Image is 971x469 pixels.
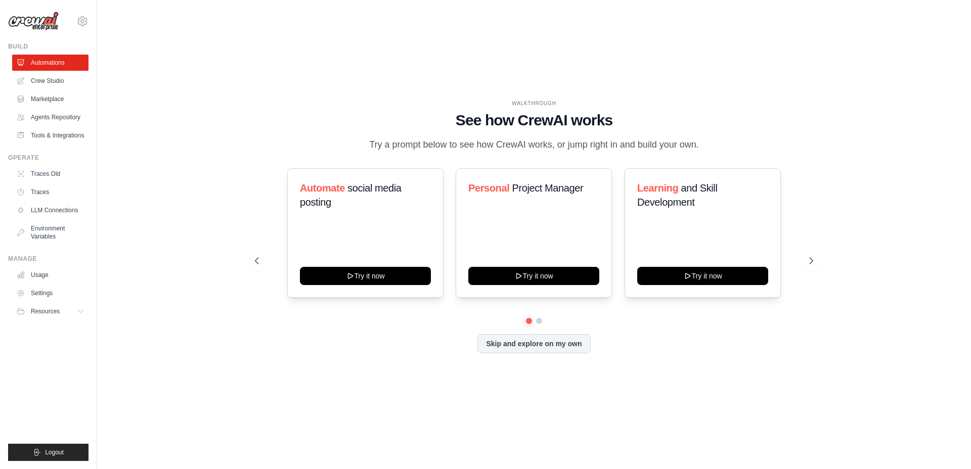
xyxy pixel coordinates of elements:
a: Automations [12,55,89,71]
a: Marketplace [12,91,89,107]
a: Crew Studio [12,73,89,89]
div: Manage [8,255,89,263]
a: Tools & Integrations [12,127,89,144]
span: Logout [45,448,64,456]
button: Try it now [300,267,431,285]
a: Usage [12,267,89,283]
div: WALKTHROUGH [255,100,813,107]
button: Resources [12,303,89,319]
a: Traces [12,184,89,200]
button: Try it now [468,267,599,285]
span: and Skill Development [637,182,717,208]
div: Operate [8,154,89,162]
a: Environment Variables [12,220,89,245]
a: Traces Old [12,166,89,182]
div: Build [8,42,89,51]
span: Resources [31,307,60,315]
h1: See how CrewAI works [255,111,813,129]
button: Logout [8,444,89,461]
a: LLM Connections [12,202,89,218]
span: Personal [468,182,509,194]
a: Settings [12,285,89,301]
button: Skip and explore on my own [477,334,590,353]
span: Project Manager [512,182,584,194]
button: Try it now [637,267,768,285]
img: Logo [8,12,59,31]
a: Agents Repository [12,109,89,125]
span: Learning [637,182,678,194]
span: Automate [300,182,345,194]
span: social media posting [300,182,402,208]
p: Try a prompt below to see how CrewAI works, or jump right in and build your own. [364,137,704,152]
